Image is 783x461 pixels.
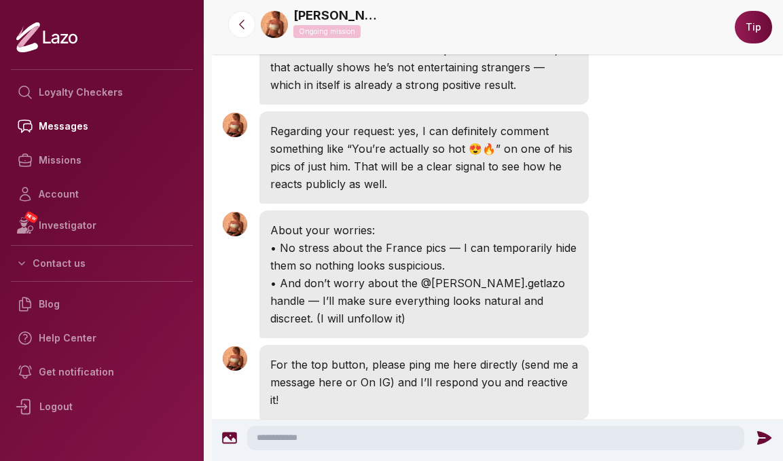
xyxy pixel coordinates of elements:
span: NEW [24,210,39,224]
p: For the top button, please ping me here directly (send me a message here or On IG) and I’ll respo... [270,356,578,409]
button: Contact us [11,251,193,276]
a: Account [11,177,193,211]
p: About your worries: [270,221,578,239]
div: Logout [11,389,193,424]
a: Loyalty Checkers [11,75,193,109]
a: Missions [11,143,193,177]
p: • No stress about the France pics — I can temporarily hide them so nothing looks suspicious. [270,239,578,274]
img: User avatar [223,113,247,137]
a: Blog [11,287,193,321]
a: Help Center [11,321,193,355]
a: [PERSON_NAME] [293,6,382,25]
p: Ongoing mission [293,25,361,38]
a: Get notification [11,355,193,389]
p: Regarding your request: yes, I can definitely comment something like “You’re actually so hot 😍🔥” ... [270,122,578,193]
img: 5dd41377-3645-4864-a336-8eda7bc24f8f [261,11,288,38]
a: Messages [11,109,193,143]
img: User avatar [223,212,247,236]
p: • And don’t worry about the @[PERSON_NAME].getlazo handle — I’ll make sure everything looks natur... [270,274,578,327]
img: User avatar [223,346,247,371]
button: Tip [735,11,772,43]
a: NEWInvestigator [11,211,193,240]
